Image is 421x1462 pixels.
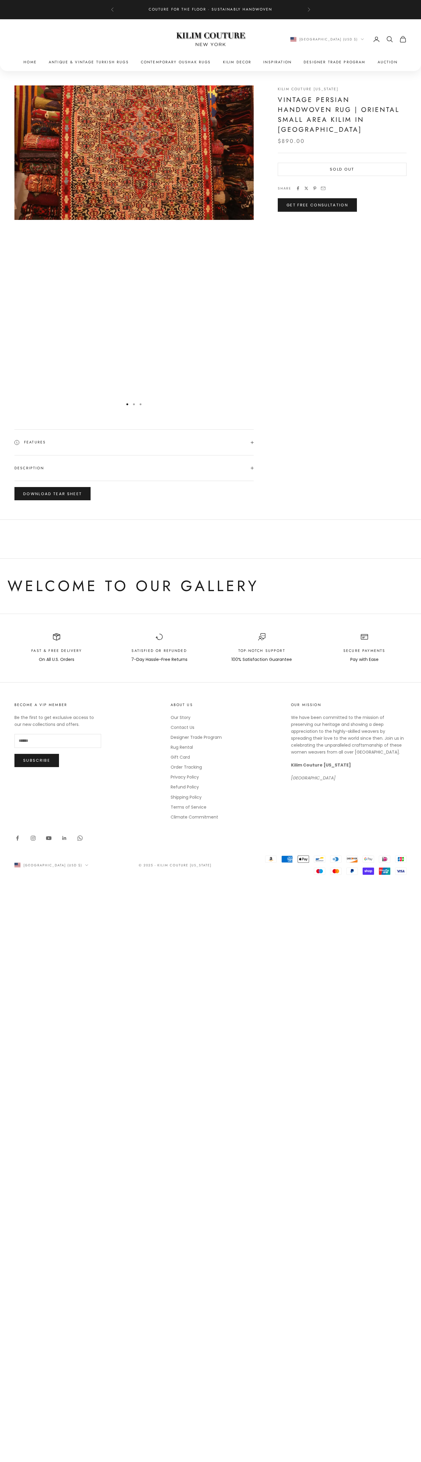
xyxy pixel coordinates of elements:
[378,59,398,65] a: Auction
[14,702,101,708] p: Become a VIP Member
[278,95,407,134] h1: Vintage Persian Handwoven Rug | Oriental Small Area Kilim in [GEOGRAPHIC_DATA]
[14,633,99,663] div: Item 1 of 4
[30,835,36,841] a: Follow on Instagram
[8,574,259,598] p: Welcome to Our Gallery
[278,186,291,191] span: Share
[278,198,357,211] a: Get Free Consultation
[171,814,218,820] a: Climate Commitment
[278,86,339,92] a: Kilim Couture [US_STATE]
[278,137,305,146] sale-price: $890.00
[14,835,20,841] a: Follow on Facebook
[220,633,304,663] div: Item 3 of 4
[231,656,292,663] p: 100% Satisfaction Guarantee
[171,734,222,740] a: Designer Trade Program
[290,35,407,43] nav: Secondary navigation
[171,744,193,750] a: Rug Rental
[322,633,407,663] div: Item 4 of 4
[14,455,254,481] summary: Description
[304,186,309,191] a: Share on Twitter
[343,656,385,663] p: Pay with Ease
[312,186,317,191] a: Share on Pinterest
[296,186,300,191] a: Share on Facebook
[14,714,101,728] p: Be the first to get exclusive access to our new collections and offers.
[141,59,211,65] a: Contemporary Oushak Rugs
[321,186,326,191] a: Share by email
[117,633,202,663] div: Item 2 of 4
[131,648,187,654] p: Satisfied or Refunded
[14,465,44,471] span: Description
[231,648,292,654] p: Top-Notch support
[173,25,248,54] img: Logo of Kilim Couture New York
[49,59,129,65] a: Antique & Vintage Turkish Rugs
[304,59,366,65] a: Designer Trade Program
[14,430,254,455] summary: Features
[23,862,82,868] span: [GEOGRAPHIC_DATA] (USD $)
[171,754,190,760] a: Gift Card
[14,439,46,445] span: Features
[14,85,254,220] img: traditional, oriental and luxury hand-knotted Persian rug with classic Persian motifs and pattern...
[77,835,83,841] a: Follow on WhatsApp
[343,648,385,654] p: Secure Payments
[46,835,52,841] a: Follow on YouTube
[299,36,358,42] span: [GEOGRAPHIC_DATA] (USD $)
[14,862,88,868] button: Change country or currency
[291,714,407,756] p: We have been committed to the mission of preserving our heritage and showing a deep appreciation ...
[291,775,336,781] em: [GEOGRAPHIC_DATA]
[223,59,252,65] summary: Kilim Decor
[171,784,199,790] a: Refund Policy
[291,702,407,708] p: Our Mission
[14,85,254,220] div: Item 1 of 3
[171,724,194,730] a: Contact Us
[149,7,272,13] p: Couture for the Floor · Sustainably Handwoven
[14,754,59,767] button: Subscribe
[31,648,82,654] p: Fast & Free Delivery
[14,59,407,65] nav: Primary navigation
[61,835,67,841] a: Follow on LinkedIn
[290,37,296,42] img: United States
[131,656,187,663] p: 7-Day Hassle-Free Returns
[171,794,202,800] a: Shipping Policy
[171,804,206,810] a: Terms of Service
[171,714,190,720] a: Our Story
[171,764,202,770] a: Order Tracking
[171,774,199,780] a: Privacy Policy
[14,487,91,500] button: Download Tear Sheet
[139,862,212,868] p: © 2025 - Kilim Couture [US_STATE]
[263,59,292,65] a: Inspiration
[14,863,20,867] img: United States
[278,163,407,176] button: Sold out
[171,702,222,708] p: About Us
[290,36,364,42] button: Change country or currency
[31,656,82,663] p: On All U.S. Orders
[23,59,37,65] a: Home
[291,762,351,768] strong: Kilim Couture [US_STATE]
